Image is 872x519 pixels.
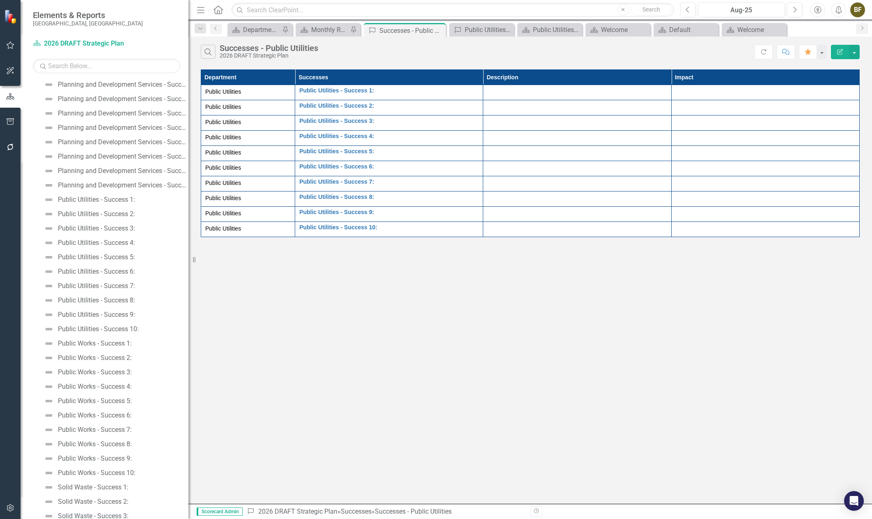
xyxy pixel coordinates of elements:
[671,222,859,237] td: Double-Click to Edit
[58,254,135,261] div: Public Utilities - Success 5:
[58,167,188,175] div: Planning and Development Services - Success 9:
[33,59,180,73] input: Search Below...
[33,20,143,27] small: [GEOGRAPHIC_DATA], [GEOGRAPHIC_DATA]
[58,268,135,275] div: Public Utilities - Success 6:
[533,25,580,35] div: Public Utilities Strategic Business Plan Home
[299,194,479,200] a: Public Utilities - Success 8:
[44,267,54,277] img: Not Defined
[42,409,132,422] a: Public Works - Success 6:
[737,25,785,35] div: Welcome
[58,340,132,347] div: Public Works - Success 1:
[42,222,135,235] a: Public Utilities - Success 3:
[299,88,479,94] a: Public Utilities - Success 1:
[295,85,483,100] td: Double-Click to Edit Right Click for Context Menu
[201,131,295,146] td: Double-Click to Edit
[42,481,129,494] a: Solid Waste - Success 1:
[44,238,54,248] img: Not Defined
[58,210,135,218] div: Public Utilities - Success 2:
[44,468,54,478] img: Not Defined
[295,131,483,146] td: Double-Click to Edit Right Click for Context Menu
[44,180,54,190] img: Not Defined
[519,25,580,35] a: Public Utilities Strategic Business Plan Home
[671,207,859,222] td: Double-Click to Edit
[205,210,241,217] span: Public Utilities
[58,182,188,189] div: Planning and Development Services - Success 10:
[643,6,660,13] span: Search
[44,209,54,219] img: Not Defined
[44,152,54,161] img: Not Defined
[42,351,132,364] a: Public Works - Success 2:
[197,507,243,516] span: Scorecard Admin
[58,412,132,419] div: Public Works - Success 6:
[58,311,135,318] div: Public Utilities - Success 9:
[247,507,524,517] div: » »
[201,222,295,237] td: Double-Click to Edit
[232,3,674,17] input: Search ClearPoint...
[299,179,479,185] a: Public Utilities - Success 7:
[42,452,132,465] a: Public Works - Success 9:
[42,78,188,91] a: Planning and Development Services - Success 3:
[58,138,188,146] div: Planning and Development Services - Success 7:
[483,191,671,207] td: Double-Click to Edit
[58,325,139,333] div: Public Utilities - Success 10:
[58,441,132,448] div: Public Works - Success 8:
[850,2,865,17] div: BF
[295,191,483,207] td: Double-Click to Edit Right Click for Context Menu
[44,324,54,334] img: Not Defined
[58,369,132,376] div: Public Works - Success 3:
[42,150,188,163] a: Planning and Development Services - Success 8:
[58,110,188,117] div: Planning and Development Services - Success 5:
[44,482,54,492] img: Not Defined
[205,134,241,141] span: Public Utilities
[44,454,54,464] img: Not Defined
[58,239,135,247] div: Public Utilities - Success 4:
[58,196,135,203] div: Public Utilities - Success 1:
[42,164,188,178] a: Planning and Development Services - Success 9:
[258,507,337,515] a: 2026 DRAFT Strategic Plan
[295,222,483,237] td: Double-Click to Edit Right Click for Context Menu
[42,294,135,307] a: Public Utilities - Success 8:
[58,81,188,88] div: Planning and Development Services - Success 3:
[671,85,859,100] td: Double-Click to Edit
[44,295,54,305] img: Not Defined
[33,10,143,20] span: Elements & Reports
[42,438,132,451] a: Public Works - Success 8:
[483,100,671,115] td: Double-Click to Edit
[601,25,648,35] div: Welcome
[201,176,295,191] td: Double-Click to Edit
[201,191,295,207] td: Double-Click to Edit
[58,225,135,232] div: Public Utilities - Success 3:
[671,100,859,115] td: Double-Click to Edit
[44,382,54,392] img: Not Defined
[58,282,135,290] div: Public Utilities - Success 7:
[724,25,785,35] a: Welcome
[201,85,295,100] td: Double-Click to Edit
[243,25,280,35] div: Department Snapshot
[671,176,859,191] td: Double-Click to Edit
[33,39,135,48] a: 2026 DRAFT Strategic Plan
[42,380,132,393] a: Public Works - Success 4:
[483,222,671,237] td: Double-Click to Edit
[375,507,452,515] div: Successes - Public Utilities
[201,161,295,176] td: Double-Click to Edit
[44,123,54,133] img: Not Defined
[4,9,18,24] img: ClearPoint Strategy
[44,411,54,420] img: Not Defined
[42,236,135,249] a: Public Utilities - Success 4:
[295,115,483,131] td: Double-Click to Edit Right Click for Context Menu
[58,153,188,160] div: Planning and Development Services - Success 8:
[58,95,188,103] div: Planning and Development Services - Success 4:
[44,166,54,176] img: Not Defined
[42,208,135,221] a: Public Utilities - Success 2:
[42,394,132,408] a: Public Works - Success 5:
[229,25,280,35] a: Department Snapshot
[205,225,241,232] span: Public Utilities
[671,131,859,146] td: Double-Click to Edit
[58,469,135,477] div: Public Works - Success 10:
[701,5,782,15] div: Aug-25
[58,498,129,505] div: Solid Waste - Success 2:
[295,207,483,222] td: Double-Click to Edit Right Click for Context Menu
[483,176,671,191] td: Double-Click to Edit
[42,323,139,336] a: Public Utilities - Success 10:
[44,195,54,205] img: Not Defined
